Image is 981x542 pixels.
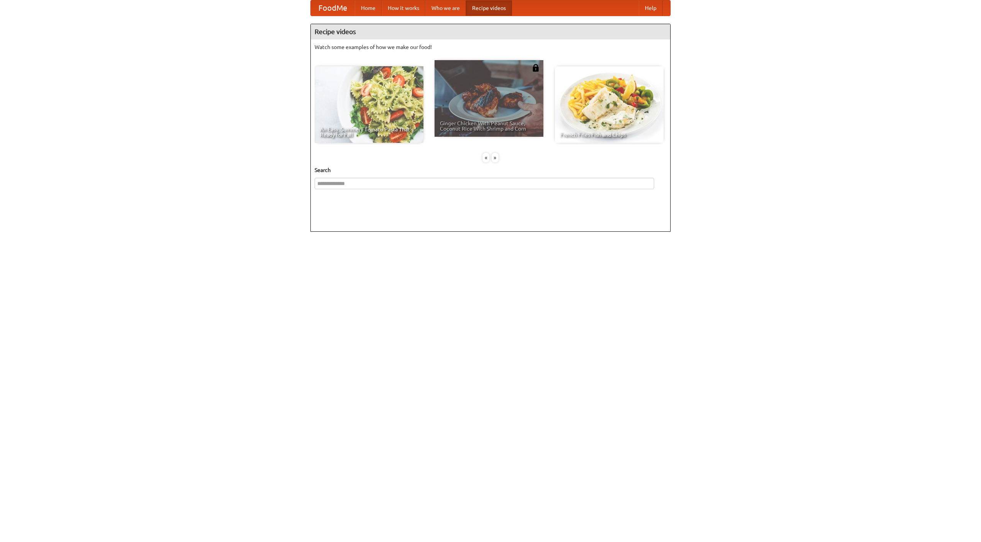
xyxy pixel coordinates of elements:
[639,0,663,16] a: Help
[560,132,658,138] span: French Fries Fish and Chips
[425,0,466,16] a: Who we are
[532,64,540,72] img: 483408.png
[315,43,666,51] p: Watch some examples of how we make our food!
[315,166,666,174] h5: Search
[315,66,423,143] a: An Easy, Summery Tomato Pasta That's Ready for Fall
[320,127,418,138] span: An Easy, Summery Tomato Pasta That's Ready for Fall
[466,0,512,16] a: Recipe videos
[492,153,499,162] div: »
[482,153,489,162] div: «
[311,0,355,16] a: FoodMe
[382,0,425,16] a: How it works
[311,24,670,39] h4: Recipe videos
[355,0,382,16] a: Home
[555,66,664,143] a: French Fries Fish and Chips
